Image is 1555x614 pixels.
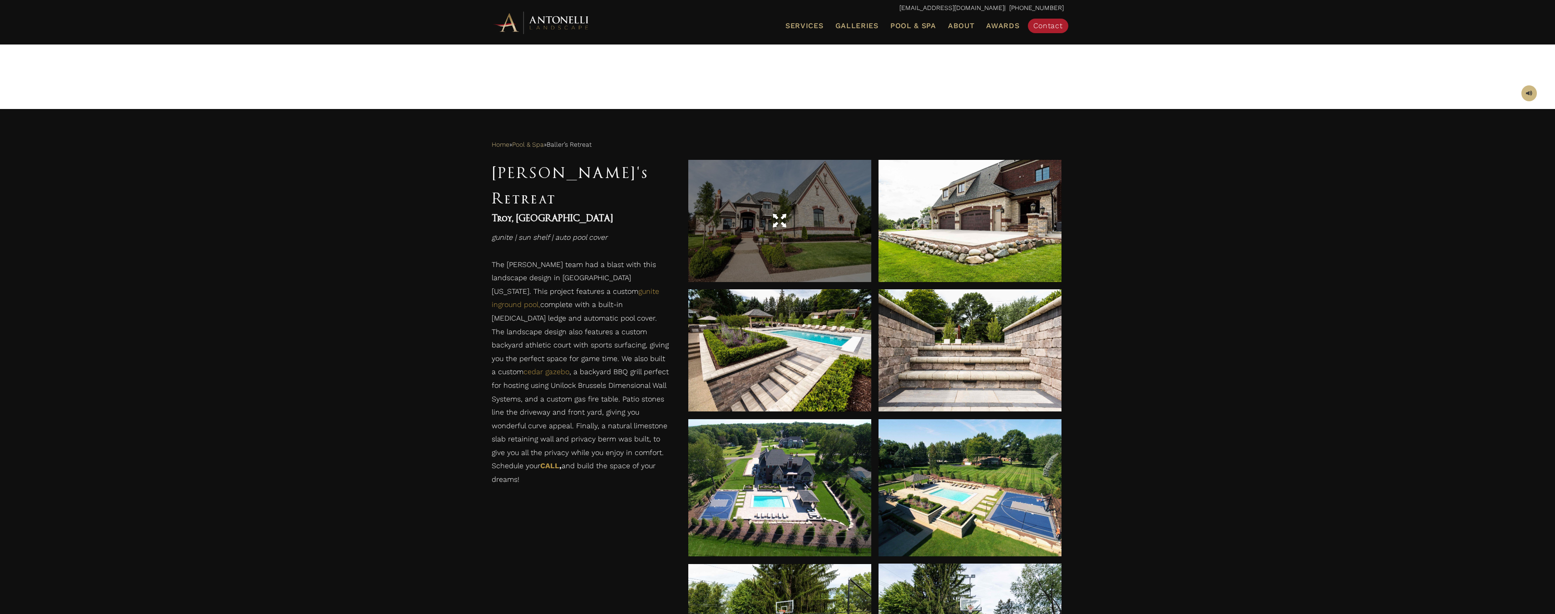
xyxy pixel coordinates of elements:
[523,367,569,376] a: cedar gazebo
[1028,19,1068,33] a: Contact
[492,10,592,35] img: Antonelli Horizontal Logo
[890,21,936,30] span: Pool & Spa
[492,139,592,151] span: » »
[547,139,592,151] span: Baller’s Retreat
[835,21,879,30] span: Galleries
[540,461,562,470] strong: ,
[492,258,670,491] p: The [PERSON_NAME] team had a blast with this landscape design in [GEOGRAPHIC_DATA][US_STATE]. Thi...
[832,20,882,32] a: Galleries
[982,20,1023,32] a: Awards
[492,2,1064,14] p: | [PHONE_NUMBER]
[785,22,824,30] span: Services
[948,22,975,30] span: About
[492,138,1064,151] nav: Breadcrumbs
[1033,21,1063,30] span: Contact
[492,233,607,242] em: gunite | sun shelf | auto pool cover
[492,211,670,226] h4: Troy, [GEOGRAPHIC_DATA]
[492,160,670,211] h1: [PERSON_NAME]'s Retreat
[887,20,940,32] a: Pool & Spa
[986,21,1019,30] span: Awards
[512,139,544,151] a: Pool & Spa
[492,139,509,151] a: Home
[899,4,1004,11] a: [EMAIL_ADDRESS][DOMAIN_NAME]
[782,20,827,32] a: Services
[540,461,559,470] a: CALL
[944,20,978,32] a: About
